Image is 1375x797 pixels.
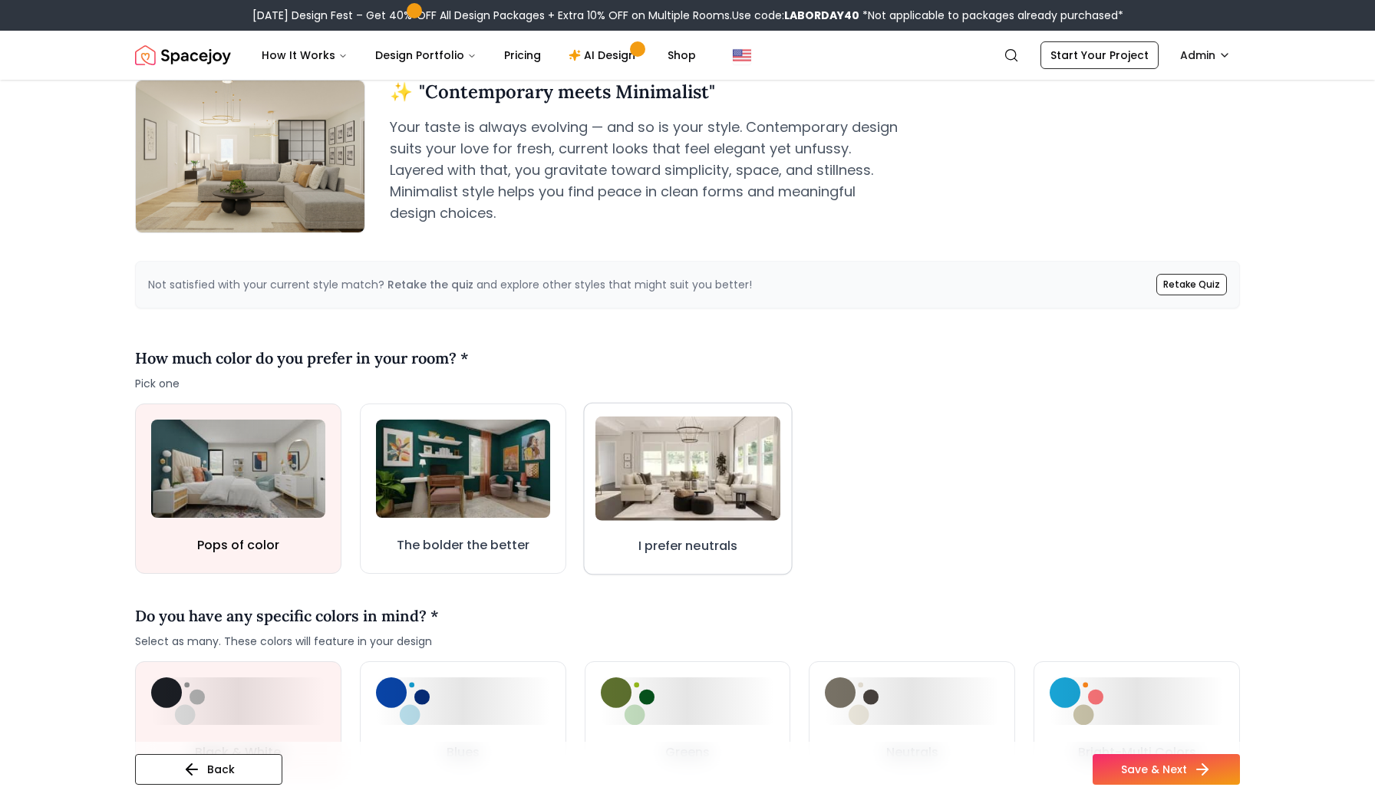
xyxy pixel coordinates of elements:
[135,376,469,391] span: Pick one
[148,277,752,292] p: Not satisfied with your current style match? and explore other styles that might suit you better!
[595,417,780,521] img: I prefer neutrals
[135,754,282,785] button: Back
[390,117,905,224] p: Your taste is always evolving — and so is your style. Contemporary design suits your love for fre...
[136,81,364,232] img: Contemporary meets Minimalist Style Example
[809,661,1015,782] button: NeutralsNeutrals
[151,420,325,518] img: Pops of color
[1050,677,1103,726] img: Bright-Multi Colors
[197,536,279,555] h3: Pops of color
[1093,754,1240,785] button: Save & Next
[135,604,439,627] h4: Do you have any specific colors in mind? *
[556,40,652,71] a: AI Design
[360,661,566,782] button: BluesBlues
[135,403,341,574] button: Pops of colorPops of color
[135,31,1240,80] nav: Global
[252,8,1123,23] div: [DATE] Design Fest – Get 40% OFF All Design Packages + Extra 10% OFF on Multiple Rooms.
[249,40,360,71] button: How It Works
[397,536,529,555] h3: The bolder the better
[1171,41,1240,69] button: Admin
[1156,274,1227,295] a: Retake Quiz
[363,40,489,71] button: Design Portfolio
[1040,41,1159,69] a: Start Your Project
[825,677,879,726] img: Neutrals
[360,403,566,574] button: The bolder the betterThe bolder the better
[135,40,231,71] img: Spacejoy Logo
[601,677,655,726] img: Greens
[376,677,430,726] img: Blues
[390,80,413,104] span: sparkle
[390,80,1240,104] h3: " Contemporary meets Minimalist "
[733,46,751,64] img: United States
[585,661,791,782] button: GreensGreens
[249,40,708,71] nav: Main
[135,40,231,71] a: Spacejoy
[859,8,1123,23] span: *Not applicable to packages already purchased*
[638,536,737,555] h3: I prefer neutrals
[655,40,708,71] a: Shop
[1034,661,1240,782] button: Bright-Multi ColorsBright-Multi Colors
[135,661,341,782] button: Black & WhiteBlack & White
[376,420,550,518] img: The bolder the better
[387,277,473,292] span: Retake the quiz
[151,677,205,726] img: Black & White
[583,403,792,575] button: I prefer neutralsI prefer neutrals
[135,347,469,370] h4: How much color do you prefer in your room? *
[492,40,553,71] a: Pricing
[732,8,859,23] span: Use code:
[135,634,439,649] span: Select as many. These colors will feature in your design
[784,8,859,23] b: LABORDAY40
